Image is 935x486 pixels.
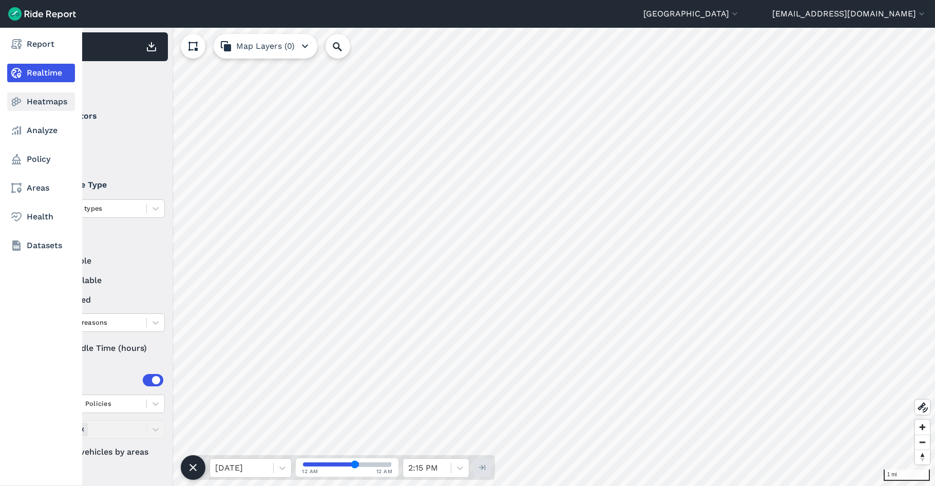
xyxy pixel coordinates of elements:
[42,130,165,143] label: Bird
[7,35,75,53] a: Report
[42,150,165,162] label: Veo
[42,339,165,358] div: Idle Time (hours)
[37,66,168,98] div: Filter
[772,8,927,20] button: [EMAIL_ADDRESS][DOMAIN_NAME]
[42,274,165,287] label: unavailable
[7,150,75,169] a: Policy
[326,34,367,59] input: Search Location or Vehicles
[42,226,163,255] summary: Status
[302,468,318,475] span: 12 AM
[42,102,163,130] summary: Operators
[7,236,75,255] a: Datasets
[7,64,75,82] a: Realtime
[42,366,163,395] summary: Areas
[42,446,165,458] label: Filter vehicles by areas
[42,255,165,267] label: available
[7,208,75,226] a: Health
[7,121,75,140] a: Analyze
[55,374,163,386] div: Areas
[214,34,317,59] button: Map Layers (0)
[915,435,930,450] button: Zoom out
[42,294,165,306] label: reserved
[8,7,76,21] img: Ride Report
[884,470,930,481] div: 1 mi
[915,450,930,464] button: Reset bearing to north
[33,28,935,486] canvas: Map
[42,171,163,199] summary: Vehicle Type
[643,8,740,20] button: [GEOGRAPHIC_DATA]
[915,420,930,435] button: Zoom in
[376,468,393,475] span: 12 AM
[7,92,75,111] a: Heatmaps
[7,179,75,197] a: Areas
